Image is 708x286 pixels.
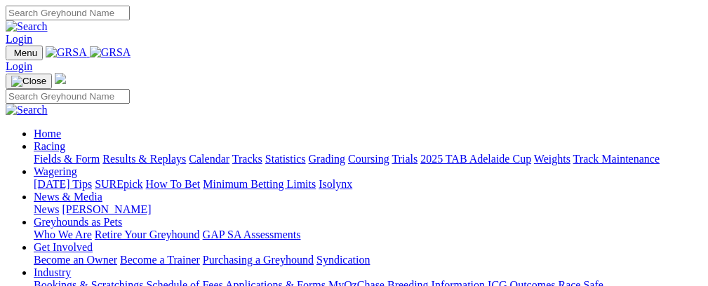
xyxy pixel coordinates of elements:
a: Racing [34,140,65,152]
img: GRSA [90,46,131,59]
div: News & Media [34,203,702,216]
a: Login [6,33,32,45]
a: Get Involved [34,241,93,253]
a: [DATE] Tips [34,178,92,190]
a: Trials [392,153,418,165]
a: Results & Replays [102,153,186,165]
a: Grading [309,153,345,165]
a: Fields & Form [34,153,100,165]
img: logo-grsa-white.png [55,73,66,84]
a: Syndication [316,254,370,266]
a: Industry [34,266,71,278]
a: How To Bet [146,178,201,190]
a: Isolynx [319,178,352,190]
span: Menu [14,48,37,58]
button: Toggle navigation [6,74,52,89]
input: Search [6,6,130,20]
img: Search [6,20,48,33]
a: GAP SA Assessments [203,229,301,240]
div: Greyhounds as Pets [34,229,702,241]
div: Wagering [34,178,702,191]
a: Minimum Betting Limits [203,178,316,190]
a: Track Maintenance [573,153,660,165]
a: News [34,203,59,215]
a: Weights [534,153,570,165]
a: Home [34,128,61,139]
a: Who We Are [34,229,92,240]
div: Racing [34,153,702,165]
input: Search [6,89,130,104]
a: Wagering [34,165,77,177]
a: Become a Trainer [120,254,200,266]
a: Tracks [232,153,262,165]
a: 2025 TAB Adelaide Cup [420,153,531,165]
a: Login [6,60,32,72]
a: Calendar [189,153,229,165]
div: Get Involved [34,254,702,266]
a: [PERSON_NAME] [62,203,151,215]
a: Statistics [265,153,306,165]
a: Greyhounds as Pets [34,216,122,228]
img: GRSA [46,46,87,59]
a: Coursing [348,153,389,165]
a: News & Media [34,191,102,203]
a: Retire Your Greyhound [95,229,200,240]
img: Close [11,76,46,87]
button: Toggle navigation [6,46,43,60]
img: Search [6,104,48,116]
a: SUREpick [95,178,142,190]
a: Become an Owner [34,254,117,266]
a: Purchasing a Greyhound [203,254,314,266]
